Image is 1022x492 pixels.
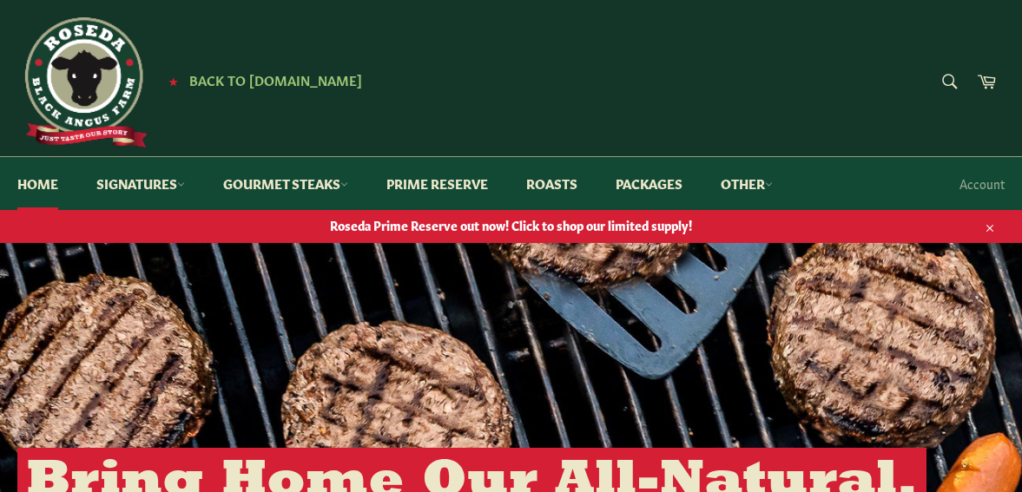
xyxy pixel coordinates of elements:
a: Signatures [79,157,202,210]
span: ★ [168,74,178,88]
a: Other [703,157,790,210]
a: Prime Reserve [369,157,505,210]
a: Roasts [509,157,595,210]
a: Account [951,158,1013,209]
img: Roseda Beef [17,17,148,148]
a: Gourmet Steaks [206,157,366,210]
span: Back to [DOMAIN_NAME] [189,70,362,89]
a: ★ Back to [DOMAIN_NAME] [160,74,362,88]
a: Packages [598,157,700,210]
